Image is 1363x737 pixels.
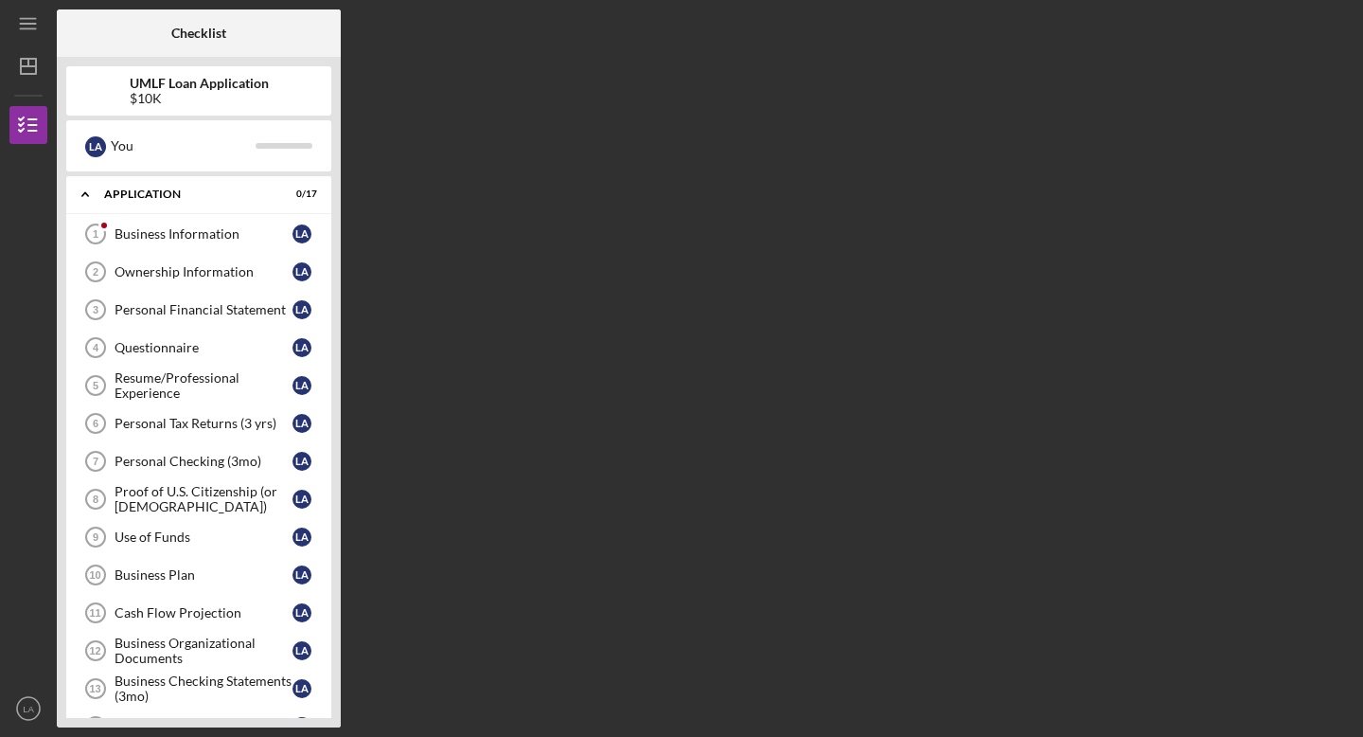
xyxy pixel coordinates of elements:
a: 7Personal Checking (3mo)LA [76,442,322,480]
a: 4QuestionnaireLA [76,329,322,367]
div: Questionnaire [115,340,292,355]
div: 0 / 17 [283,189,317,200]
div: L A [85,136,106,157]
a: 6Personal Tax Returns (3 yrs)LA [76,404,322,442]
div: Business Information [115,226,292,242]
tspan: 12 [89,645,100,656]
tspan: 7 [93,456,98,467]
a: 2Ownership InformationLA [76,253,322,291]
div: L A [292,528,311,547]
a: 10Business PlanLA [76,556,322,594]
a: 3Personal Financial StatementLA [76,291,322,329]
a: 8Proof of U.S. Citizenship (or [DEMOGRAPHIC_DATA])LA [76,480,322,518]
div: Personal Tax Returns (3 yrs) [115,416,292,431]
tspan: 10 [89,569,100,581]
div: Ownership Information [115,264,292,279]
tspan: 4 [93,342,99,353]
div: Proof of U.S. Citizenship (or [DEMOGRAPHIC_DATA]) [115,484,292,514]
div: L A [292,300,311,319]
tspan: 1 [93,228,98,240]
div: L A [292,376,311,395]
div: Cash Flow Projection [115,605,292,620]
div: L A [292,414,311,433]
a: 5Resume/Professional ExperienceLA [76,367,322,404]
b: UMLF Loan Application [130,76,269,91]
tspan: 2 [93,266,98,278]
div: L A [292,225,311,243]
tspan: 6 [93,418,98,429]
div: L A [292,566,311,584]
div: L A [292,452,311,471]
a: 13Business Checking Statements (3mo)LA [76,670,322,708]
div: Personal Checking (3mo) [115,454,292,469]
div: L A [292,603,311,622]
div: L A [292,679,311,698]
div: Personal Financial Statement [115,302,292,317]
button: LA [9,690,47,728]
div: Application [104,189,270,200]
div: L A [292,490,311,509]
tspan: 3 [93,304,98,315]
div: Business Checking Statements (3mo) [115,674,292,704]
div: Business Organizational Documents [115,636,292,666]
a: 12Business Organizational DocumentsLA [76,632,322,670]
div: You [111,130,256,162]
tspan: 11 [89,607,100,619]
a: 1Business InformationLA [76,215,322,253]
div: L A [292,338,311,357]
a: 11Cash Flow ProjectionLA [76,594,322,632]
div: Business Plan [115,567,292,583]
div: Resume/Professional Experience [115,370,292,401]
div: L A [292,641,311,660]
b: Checklist [171,26,226,41]
div: $10K [130,91,269,106]
tspan: 8 [93,494,98,505]
div: L A [292,262,311,281]
div: L A [292,717,311,736]
tspan: 9 [93,531,98,543]
a: 9Use of FundsLA [76,518,322,556]
text: LA [23,704,34,714]
div: Use of Funds [115,530,292,545]
tspan: 13 [89,683,100,694]
tspan: 5 [93,380,98,391]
